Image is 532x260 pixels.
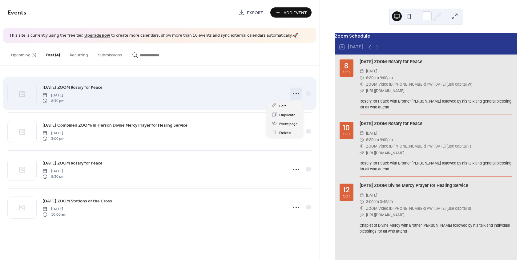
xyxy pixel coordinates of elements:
div: Zoom Schedule [335,33,517,40]
div: ​ [360,81,364,87]
a: [URL][DOMAIN_NAME] [366,213,404,217]
span: 9:00pm [380,75,393,81]
div: ​ [360,130,364,136]
span: - [379,198,380,205]
span: 8:30pm [366,75,379,81]
div: ​ [360,143,364,149]
span: 9:00pm [380,136,393,143]
div: ​ [360,212,364,218]
span: Delete [279,129,291,136]
span: [DATE] [366,192,377,198]
span: ZOOM Video ID [PHONE_NUMBER] PW: [DATE] (use capital W) [366,81,472,87]
span: [DATE] [366,68,377,74]
div: ​ [360,192,364,198]
a: [DATE] ZOOM Rosary for Peace [42,160,103,167]
div: Oct [343,71,350,74]
span: 3:00pm [366,198,379,205]
span: Duplicate [279,112,296,118]
a: [DATE] ZOOM Rosary for Peace [42,84,103,91]
div: Oct [343,132,350,136]
span: [DATE] [42,168,64,174]
a: [URL][DOMAIN_NAME] [366,151,404,155]
span: [DATE] [366,130,377,136]
div: ​ [360,87,364,94]
span: - [379,75,380,81]
span: 8:30pm [366,136,379,143]
span: Export [247,10,263,16]
div: Rosary for Peace with Brother [PERSON_NAME] followed by his talk and general blessing for all who... [360,99,512,110]
a: [URL][DOMAIN_NAME] [366,88,404,93]
button: Add Event [270,7,312,18]
button: Past (4) [41,43,65,65]
span: ZOOM Video ID [PHONE_NUMBER] PW: [DATE] (use capital S) [366,205,471,212]
span: - [379,136,380,143]
a: [DATE] Combined ZOOM/In-Person Divine Mercy Prayer for Healing Service [42,122,187,129]
span: 3:45pm [380,198,393,205]
button: Submissions [93,43,127,65]
span: Event page [279,120,298,127]
span: [DATE] ZOOM Stations of the Cross [42,198,112,204]
button: Recurring [65,43,93,65]
a: [DATE] ZOOM Rosary for Peace [360,121,422,126]
span: 8:30 pm [42,174,64,180]
span: [DATE] [42,206,66,212]
a: [DATE] ZOOM Rosary for Peace [360,59,422,64]
div: ​ [360,75,364,81]
div: ​ [360,136,364,143]
div: 10 [343,124,350,132]
span: [DATE] Combined ZOOM/In-Person Divine Mercy Prayer for Healing Service [42,122,187,128]
span: [DATE] [42,92,64,98]
div: Oct [343,195,350,198]
div: 8 [344,63,349,70]
a: Export [234,7,268,18]
span: [DATE] ZOOM Rosary for Peace [42,160,103,166]
div: 12 [343,186,350,193]
span: [DATE] [42,130,64,136]
span: Events [8,7,26,19]
div: Rosary for Peace with Brother [PERSON_NAME] followed by his talk and general blessing for all who... [360,160,512,172]
div: ​ [360,198,364,205]
span: Edit [279,103,286,109]
button: Upcoming (3) [6,43,41,65]
a: Upgrade now [84,31,110,40]
div: ​ [360,150,364,156]
a: [DATE] ZOOM Stations of the Cross [42,197,112,205]
span: This site is currently using the free tier. to create more calendars, show more than 10 events an... [9,33,298,39]
div: Chaplet of Divine Mercy with Brother [PERSON_NAME] followed by his talk and individual blessings ... [360,223,512,234]
span: 10:00 am [42,212,66,217]
div: ​ [360,68,364,74]
span: 8:30 pm [42,98,64,104]
span: Add Event [284,10,307,16]
span: 3:00 pm [42,136,64,142]
div: ​ [360,205,364,212]
span: ZOOM Video ID [PHONE_NUMBER] PW: [DATE] (use capital F) [366,143,471,149]
a: [DATE] ZOOM Divine Mercy Prayer for Healing Service [360,183,468,188]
